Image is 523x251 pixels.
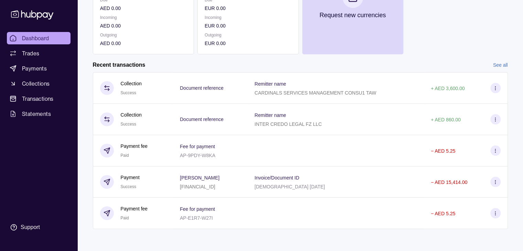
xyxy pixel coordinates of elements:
span: Statements [22,110,51,118]
p: Incoming [205,14,291,21]
a: Collections [7,77,70,90]
p: Outgoing [205,31,291,39]
p: − AED 5.25 [431,148,455,154]
p: Payment fee [121,142,148,150]
p: + AED 860.00 [431,117,461,122]
p: + AED 3,600.00 [431,86,465,91]
span: Collections [22,79,50,88]
p: [DEMOGRAPHIC_DATA] [DATE] [254,184,325,189]
a: Statements [7,108,70,120]
span: Paid [121,216,129,220]
span: Success [121,90,136,95]
p: Remitter name [254,81,286,87]
p: AED 0.00 [100,22,187,30]
p: AP-E1R7-W27I [180,215,213,221]
p: Document reference [180,117,224,122]
p: Collection [121,80,142,87]
span: Paid [121,153,129,158]
p: EUR 0.00 [205,40,291,47]
p: Collection [121,111,142,119]
p: INTER CREDO LEGAL FZ LLC [254,121,322,127]
span: Dashboard [22,34,49,42]
p: Outgoing [100,31,187,39]
p: Remitter name [254,112,286,118]
p: [PERSON_NAME] [180,175,219,181]
p: Payment [121,174,140,181]
p: Incoming [100,14,187,21]
span: Payments [22,64,47,73]
p: − AED 5.25 [431,211,455,216]
span: Success [121,122,136,127]
p: Document reference [180,85,224,91]
p: Fee for payment [180,144,215,149]
p: − AED 15,414.00 [431,179,467,185]
p: AED 0.00 [100,40,187,47]
h2: Recent transactions [93,61,145,69]
a: Transactions [7,92,70,105]
p: Fee for payment [180,206,215,212]
span: Transactions [22,95,54,103]
p: AED 0.00 [100,4,187,12]
p: Invoice/Document ID [254,175,299,181]
a: Support [7,220,70,234]
a: See all [493,61,508,69]
span: Success [121,184,136,189]
p: CARDINALS SERVICES MANAGEMENT CONSU1 TAW [254,90,376,96]
a: Payments [7,62,70,75]
p: [FINANCIAL_ID] [180,184,215,189]
div: Support [21,223,40,231]
p: EUR 0.00 [205,4,291,12]
p: EUR 0.00 [205,22,291,30]
a: Dashboard [7,32,70,44]
p: AP-9PDY-W8KA [180,153,215,158]
p: Request new currencies [319,11,386,19]
a: Trades [7,47,70,59]
p: Payment fee [121,205,148,212]
span: Trades [22,49,39,57]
